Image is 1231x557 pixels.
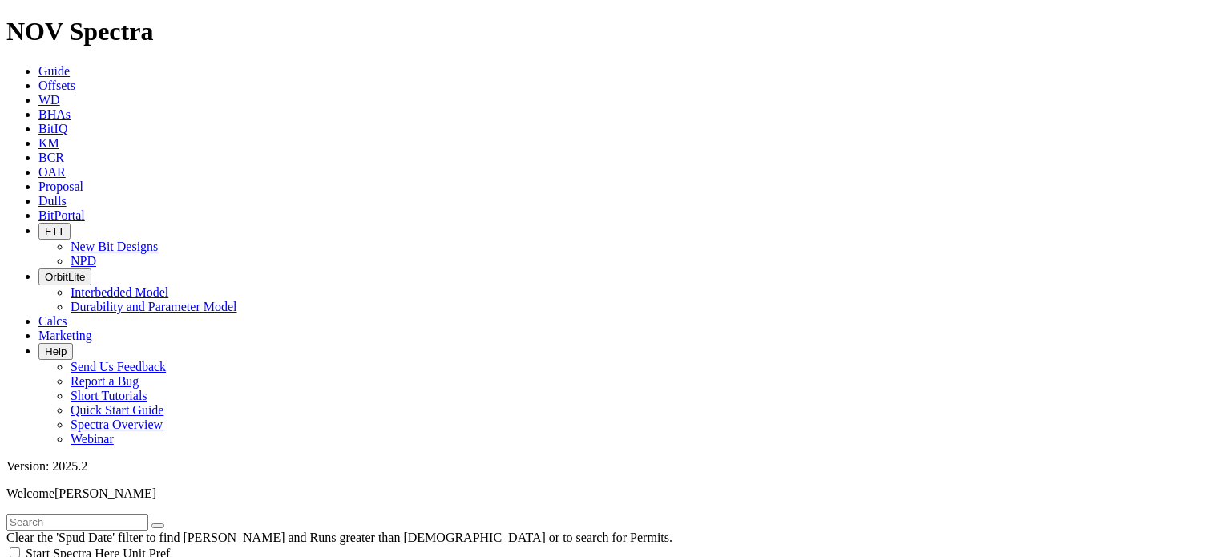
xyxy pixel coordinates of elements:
[45,271,85,283] span: OrbitLite
[6,531,672,544] span: Clear the 'Spud Date' filter to find [PERSON_NAME] and Runs greater than [DEMOGRAPHIC_DATA] or to...
[38,165,66,179] a: OAR
[38,343,73,360] button: Help
[71,374,139,388] a: Report a Bug
[54,486,156,500] span: [PERSON_NAME]
[45,345,67,357] span: Help
[71,254,96,268] a: NPD
[6,17,1225,46] h1: NOV Spectra
[38,93,60,107] a: WD
[38,151,64,164] a: BCR
[38,208,85,222] a: BitPortal
[6,459,1225,474] div: Version: 2025.2
[71,432,114,446] a: Webinar
[38,268,91,285] button: OrbitLite
[71,360,166,373] a: Send Us Feedback
[38,107,71,121] a: BHAs
[71,389,147,402] a: Short Tutorials
[71,403,163,417] a: Quick Start Guide
[71,300,237,313] a: Durability and Parameter Model
[6,514,148,531] input: Search
[38,122,67,135] a: BitIQ
[38,223,71,240] button: FTT
[38,180,83,193] a: Proposal
[71,240,158,253] a: New Bit Designs
[38,64,70,78] a: Guide
[6,486,1225,501] p: Welcome
[38,194,67,208] a: Dulls
[38,329,92,342] a: Marketing
[45,225,64,237] span: FTT
[38,79,75,92] a: Offsets
[38,314,67,328] a: Calcs
[38,136,59,150] a: KM
[71,418,163,431] a: Spectra Overview
[71,285,168,299] a: Interbedded Model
